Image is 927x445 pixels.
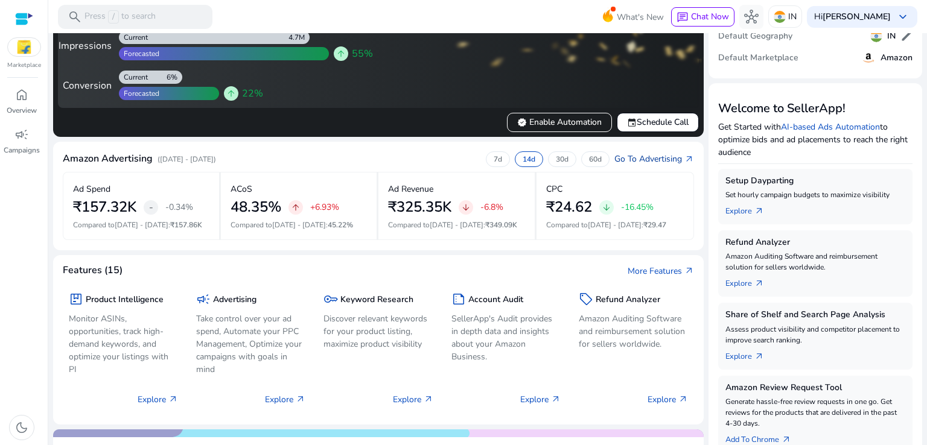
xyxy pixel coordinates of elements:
[73,219,209,230] p: Compared to :
[725,346,774,362] a: Explorearrow_outward
[589,154,602,164] p: 60d
[725,189,905,200] p: Set hourly campaign budgets to maximize visibility
[165,203,193,212] p: -0.34%
[108,10,119,24] span: /
[523,154,535,164] p: 14d
[678,394,688,404] span: arrow_outward
[718,53,798,63] h5: Default Marketplace
[296,394,305,404] span: arrow_outward
[115,220,168,230] span: [DATE] - [DATE]
[887,31,896,42] h5: IN
[231,219,368,230] p: Compared to :
[8,38,40,56] img: flipkart.svg
[861,51,876,65] img: amazon.svg
[69,312,178,376] p: Monitor ASINs, opportunities, track high-demand keywords, and optimize your listings with PI
[291,203,301,212] span: arrow_upward
[517,116,602,128] span: Enable Automation
[725,324,905,346] p: Assess product visibility and competitor placement to improve search ranking.
[310,203,339,212] p: +6.93%
[823,11,891,22] b: [PERSON_NAME]
[725,238,905,248] h5: Refund Analyzer
[725,200,774,217] a: Explorearrow_outward
[754,352,764,361] span: arrow_outward
[451,312,561,363] p: SellerApp's Audit provides in depth data and insights about your Amazon Business.
[744,10,759,24] span: hub
[788,6,797,27] p: IN
[494,154,502,164] p: 7d
[677,11,689,24] span: chat
[774,11,786,23] img: in.svg
[388,198,451,216] h2: ₹325.35K
[579,292,593,306] span: sell
[226,89,236,98] span: arrow_upward
[242,86,263,101] span: 22%
[119,89,159,98] div: Forecasted
[556,154,569,164] p: 30d
[119,72,148,82] div: Current
[65,78,112,93] div: Conversion
[627,116,689,128] span: Schedule Call
[231,183,252,195] p: ACoS
[424,394,433,404] span: arrow_outward
[814,13,891,21] p: Hi
[196,292,211,306] span: campaign
[870,30,882,42] img: in.svg
[725,310,905,320] h5: Share of Shelf and Search Page Analysis
[718,101,913,116] h3: Welcome to SellerApp!
[4,145,40,156] p: Campaigns
[617,113,699,132] button: eventSchedule Call
[520,393,561,406] p: Explore
[63,265,123,276] h4: Features (15)
[63,153,153,165] h4: Amazon Advertising
[451,292,466,306] span: summarize
[119,33,148,42] div: Current
[546,198,592,216] h2: ₹24.62
[621,203,654,212] p: -16.45%
[167,72,182,82] div: 6%
[340,295,413,305] h5: Keyword Research
[388,183,433,195] p: Ad Revenue
[65,39,112,53] div: Impressions
[14,420,29,435] span: dark_mode
[14,87,29,102] span: home
[14,127,29,142] span: campaign
[627,118,637,127] span: event
[546,183,562,195] p: CPC
[170,220,202,230] span: ₹157.86K
[272,220,326,230] span: [DATE] - [DATE]
[725,396,905,429] p: Generate hassle-free review requests in one go. Get reviews for the products that are delivered i...
[68,10,82,24] span: search
[328,220,353,230] span: 45.22%
[352,46,373,61] span: 55%
[468,295,523,305] h5: Account Audit
[579,312,688,350] p: Amazon Auditing Software and reimbursement solution for sellers worldwide.
[393,393,433,406] p: Explore
[781,121,880,133] a: AI-based Ads Automation
[614,153,694,165] a: Go To Advertisingarrow_outward
[138,393,178,406] p: Explore
[168,394,178,404] span: arrow_outward
[754,279,764,288] span: arrow_outward
[485,220,517,230] span: ₹349.09K
[617,7,664,28] span: What's New
[84,10,156,24] p: Press to search
[739,5,763,29] button: hub
[323,312,433,350] p: Discover relevant keywords for your product listing, maximize product visibility
[725,176,905,186] h5: Setup Dayparting
[718,31,792,42] h5: Default Geography
[588,220,642,230] span: [DATE] - [DATE]
[69,292,83,306] span: package
[119,49,159,58] div: Forecasted
[691,11,729,22] span: Chat Now
[231,198,281,216] h2: 48.35%
[684,154,694,164] span: arrow_outward
[480,203,503,212] p: -6.8%
[900,30,913,42] span: edit
[388,219,525,230] p: Compared to :
[336,49,346,58] span: arrow_upward
[288,33,310,42] div: 4.7M
[213,295,256,305] h5: Advertising
[684,266,694,276] span: arrow_outward
[725,251,905,273] p: Amazon Auditing Software and reimbursement solution for sellers worldwide.
[517,118,527,127] span: verified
